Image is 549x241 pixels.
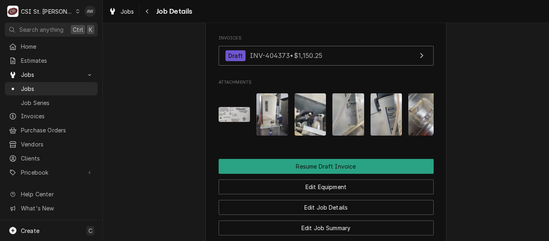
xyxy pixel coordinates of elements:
span: Invoices [219,35,434,41]
span: Create [21,227,39,234]
img: DSbZX7T3RdWJUXLyNCPE [295,93,326,136]
span: C [88,227,92,235]
span: Clients [21,154,94,163]
button: Resume Draft Invoice [219,159,434,174]
button: Edit Job Summary [219,220,434,235]
a: Jobs [105,5,137,18]
a: Home [5,40,98,53]
span: K [89,25,92,34]
a: Go to What's New [5,202,98,215]
span: Search anything [19,25,64,34]
span: Invoices [21,112,94,120]
div: Button Group Row [219,174,434,194]
div: Alexandria Wilp's Avatar [84,6,96,17]
span: Jobs [21,70,82,79]
img: x9C91QAaRImNqd5vG6m8 [219,107,250,122]
span: Estimates [21,56,94,65]
span: Vendors [21,140,94,148]
div: CSI St. Louis's Avatar [7,6,18,17]
a: Go to Jobs [5,68,98,81]
div: Button Group Row [219,215,434,235]
div: Button Group Row [219,159,434,174]
a: Invoices [5,109,98,123]
img: q6YhtJ3DSSeOuTnDCb6x [256,93,288,136]
span: Help Center [21,190,93,198]
span: Jobs [21,84,94,93]
div: Button Group Row [219,194,434,215]
div: CSI St. [PERSON_NAME] [21,7,73,16]
img: IcCJNKfsRO2YNNtSOTh3 [371,93,402,136]
img: s1faMwMhQAWH9LWbGXir [408,93,440,136]
span: Home [21,42,94,51]
a: Job Series [5,96,98,109]
div: Invoices [219,35,434,70]
button: Navigate back [141,5,154,18]
span: Job Series [21,99,94,107]
span: What's New [21,204,93,212]
span: Jobs [121,7,134,16]
img: 0FQnYo4qSbWnvV9aavwP [332,93,364,136]
a: Go to Pricebook [5,166,98,179]
a: Clients [5,152,98,165]
a: Vendors [5,138,98,151]
button: Search anythingCtrlK [5,23,98,37]
div: Draft [225,50,246,61]
span: Pricebook [21,168,82,177]
div: C [7,6,18,17]
a: View Invoice [219,46,434,66]
span: Attachments [219,79,434,86]
a: Go to Help Center [5,187,98,201]
span: Purchase Orders [21,126,94,134]
span: Attachments [219,87,434,142]
div: AW [84,6,96,17]
span: Ctrl [73,25,83,34]
div: Attachments [219,79,434,142]
a: Jobs [5,82,98,95]
a: Purchase Orders [5,124,98,137]
a: Estimates [5,54,98,67]
span: INV-404373 • $1,150.25 [250,51,322,60]
span: Job Details [154,6,193,17]
button: Edit Equipment [219,179,434,194]
button: Edit Job Details [219,200,434,215]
